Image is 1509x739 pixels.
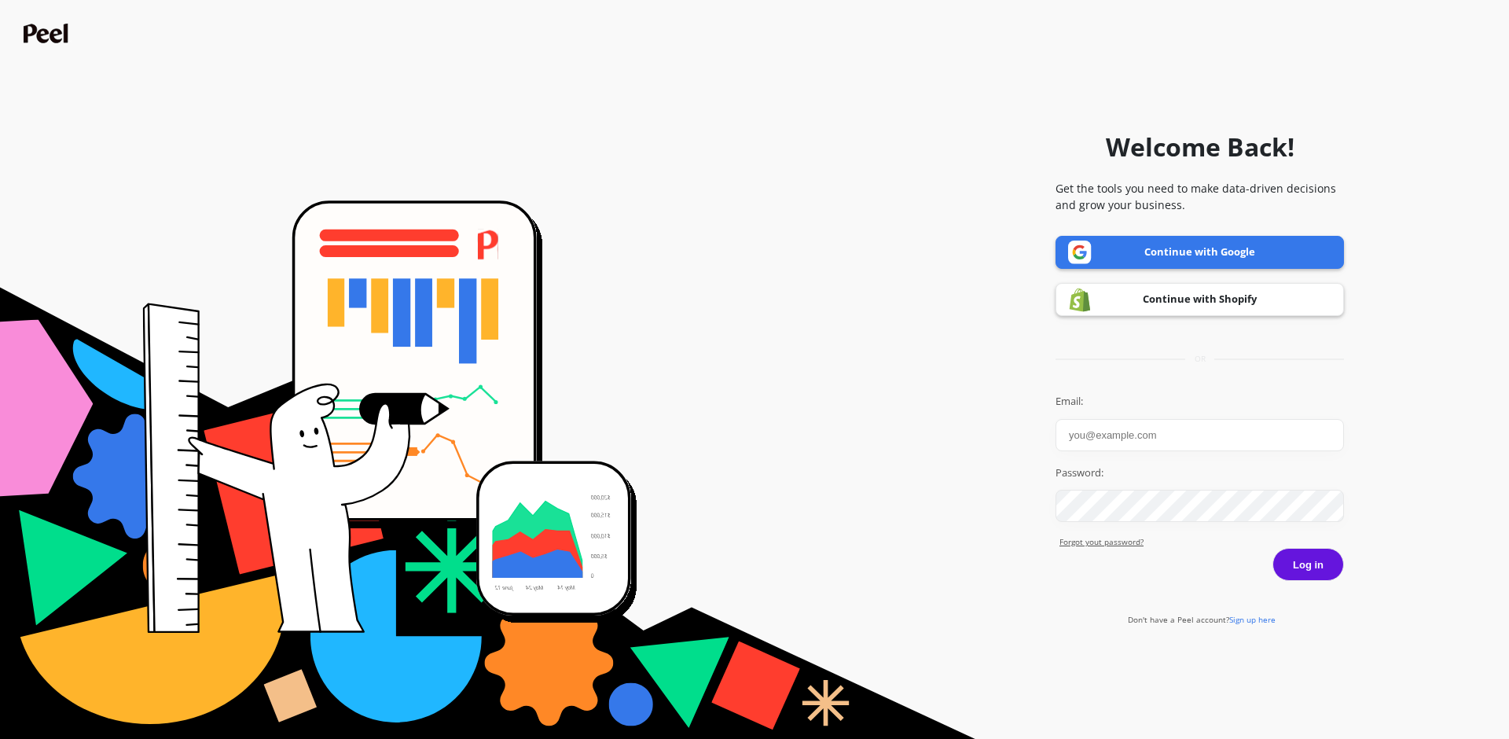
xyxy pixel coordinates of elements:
input: you@example.com [1056,419,1344,451]
a: Forgot yout password? [1059,536,1344,548]
img: Peel [24,24,72,43]
h1: Welcome Back! [1106,128,1294,166]
label: Password: [1056,465,1344,481]
div: or [1056,353,1344,365]
a: Don't have a Peel account?Sign up here [1128,614,1276,625]
p: Get the tools you need to make data-driven decisions and grow your business. [1056,180,1344,213]
label: Email: [1056,394,1344,410]
img: Google logo [1068,241,1092,264]
img: Shopify logo [1068,288,1092,312]
button: Log in [1272,548,1344,581]
span: Sign up here [1229,614,1276,625]
a: Continue with Shopify [1056,283,1344,316]
a: Continue with Google [1056,236,1344,269]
